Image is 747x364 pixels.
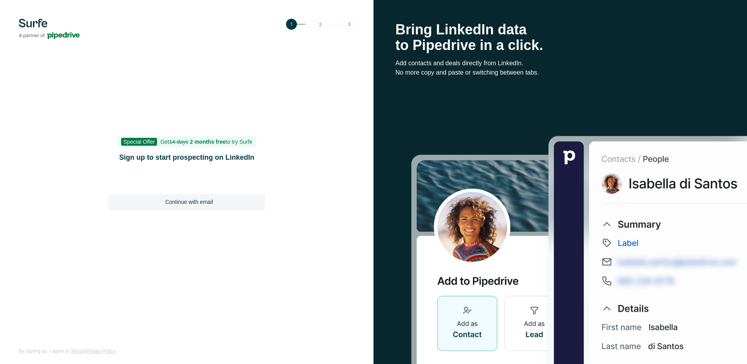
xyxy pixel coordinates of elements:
[121,138,157,146] span: Special Offer
[19,19,80,39] img: Surfe's logo
[169,139,188,145] s: 14 days
[86,348,116,354] a: Privacy Policy
[165,198,213,206] span: Continue with email
[19,348,69,354] span: By signing up, I agree to
[395,59,725,68] p: Add contacts and deals directly from LinkedIn.
[286,19,355,30] img: Step 1
[83,348,86,354] span: &
[160,139,252,145] span: Get to try Surfe
[411,135,747,364] img: Surfe Stock Photo - Selling good vibes
[190,139,226,145] b: 2 months free
[586,8,739,88] iframe: Sign in with Google Dialog
[395,22,725,53] h1: Bring LinkedIn data to Pipedrive in a click.
[109,152,265,163] h1: Sign up to start prospecting on LinkedIn
[71,348,84,354] a: Terms
[105,173,269,190] iframe: Sign in with Google Button
[395,68,725,77] p: No more copy and paste or switching between tabs.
